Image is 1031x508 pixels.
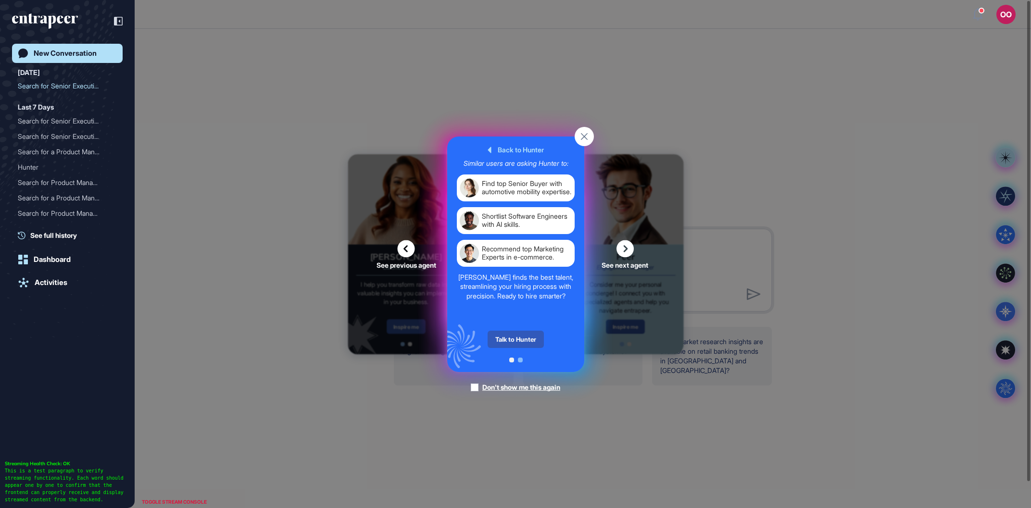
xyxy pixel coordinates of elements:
div: Search for Senior Executi... [18,78,109,94]
div: Don't show me this again [482,383,560,392]
div: Recommend top Marketing Experts in e-commerce. [482,243,572,262]
div: Search for a Product Mana... [18,144,109,160]
div: Similar users are asking Hunter to: [463,160,568,167]
div: TOGGLE STREAM CONSOLE [139,496,209,508]
div: Search for Senior Executi... [18,113,109,129]
span: See next agent [602,261,648,268]
img: agent-card-sample-avatar-02.png [460,211,479,230]
div: Talk to Hunter [488,331,544,348]
div: Back to Hunter [488,146,544,154]
div: entrapeer-logo [12,13,78,29]
a: New Conversation [12,44,123,63]
img: agent-card-sample-avatar-01.png [460,178,479,197]
div: Dashboard [34,255,71,264]
div: Shortlist Software Engineers with AI skills. [482,211,572,230]
div: Activities [35,278,67,287]
div: New Conversation [34,49,97,58]
div: Search for Product Manage... [18,221,109,236]
div: Search for Senior Executi... [18,129,109,144]
div: Search for Senior Executives in Digital Banking at Coop Bank, Luminor, Lunar, Tuum, and Doconomy [18,78,117,94]
div: Search for Product Manager with AI Agent Development Experience in MENA [18,175,117,190]
div: Search for Product Manage... [18,175,109,190]
div: Search for Product Manage... [18,206,109,221]
div: Search for a Product Mana... [18,190,109,206]
div: Search for Senior Executives in Digital Banking and Payments for Kuveyt Türk Delegation in Europe [18,129,117,144]
div: Hunter [18,160,109,175]
div: [DATE] [18,67,40,78]
a: Activities [12,273,123,292]
button: OO [996,5,1016,24]
span: See previous agent [377,261,436,268]
div: Last 7 Days [18,101,54,113]
a: Dashboard [12,250,123,269]
img: agent-card-sample-avatar-03.png [460,243,479,262]
div: Search for Product Manager with 5-8 Years Experience in AI Agent Development in MENA [18,221,117,236]
div: Search for a Product Manager with AI Agent Development Experience in MENA [18,144,117,160]
div: [PERSON_NAME] finds the best talent, streamlining your hiring process with precision. Ready to hi... [457,272,575,300]
div: Hunter [18,160,117,175]
div: Find top Senior Buyer with automotive mobility expertise. [482,178,572,197]
div: Search for Senior Executives in Digital Banking and Fintech in Estonia and Sweden [18,113,117,129]
div: Search for a Product Manager with 5-8 years of AI Agent Development Experience in MENA [18,190,117,206]
a: See full history [18,230,123,240]
span: See full history [30,230,77,240]
div: Search for Product Manager with 5-8 Years of AI Agent Development Experience in MENA [18,206,117,221]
